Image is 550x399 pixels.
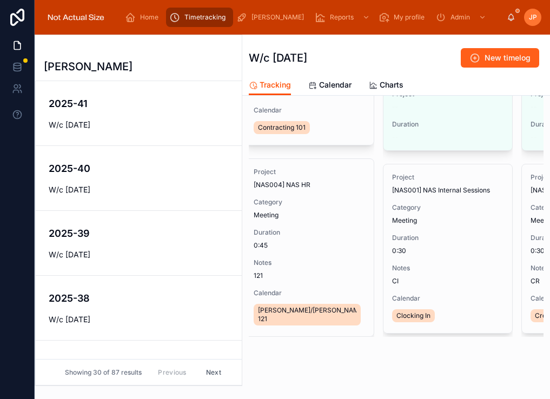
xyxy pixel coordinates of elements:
[392,264,503,272] span: Notes
[49,249,229,260] span: W/c [DATE]
[49,184,229,195] span: W/c [DATE]
[254,241,365,250] span: 0:45
[49,161,229,176] h4: 2025-40
[49,96,229,111] h4: 2025-41
[485,52,531,63] span: New timelog
[392,133,399,142] span: --
[140,13,158,22] span: Home
[392,216,417,225] span: Meeting
[36,146,242,211] a: 2025-40W/c [DATE]
[394,13,425,22] span: My profile
[122,8,166,27] a: Home
[531,103,537,111] span: --
[251,13,304,22] span: [PERSON_NAME]
[531,133,537,142] span: --
[375,8,432,27] a: My profile
[49,291,229,305] h4: 2025-38
[380,79,403,90] span: Charts
[260,79,291,90] span: Tracking
[254,289,365,297] span: Calendar
[392,277,503,285] span: CI
[65,368,142,377] span: Showing 30 of 87 results
[249,50,307,65] h1: W/c [DATE]
[529,13,537,22] span: JP
[166,8,233,27] a: Timetracking
[432,8,492,27] a: Admin
[258,123,306,132] span: Contracting 101
[254,228,365,237] span: Duration
[254,198,365,207] span: Category
[258,306,356,323] span: [PERSON_NAME]/[PERSON_NAME] 121
[254,258,365,267] span: Notes
[461,48,539,68] button: New timelog
[249,75,291,96] a: Tracking
[198,364,229,381] button: Next
[49,314,229,325] span: W/c [DATE]
[44,59,132,74] h1: [PERSON_NAME]
[254,106,365,115] span: Calendar
[392,173,503,182] span: Project
[184,13,226,22] span: Timetracking
[319,79,352,90] span: Calendar
[49,119,229,130] span: W/c [DATE]
[43,9,109,26] img: App logo
[396,311,430,320] span: Clocking In
[450,13,470,22] span: Admin
[369,75,403,97] a: Charts
[392,234,503,242] span: Duration
[392,186,490,195] span: [NAS001] NAS Internal Sessions
[117,5,507,29] div: scrollable content
[312,8,375,27] a: Reports
[308,75,352,97] a: Calendar
[254,181,310,189] span: [NAS004] NAS HR
[392,294,503,303] span: Calendar
[392,120,503,129] span: Duration
[392,103,399,111] span: --
[392,203,503,212] span: Category
[36,211,242,276] a: 2025-39W/c [DATE]
[254,168,365,176] span: Project
[233,8,312,27] a: [PERSON_NAME]
[392,247,503,255] span: 0:30
[49,356,229,370] h4: 2025-37
[254,211,279,220] span: Meeting
[36,276,242,341] a: 2025-38W/c [DATE]
[49,226,229,241] h4: 2025-39
[36,81,242,146] a: 2025-41W/c [DATE]
[330,13,354,22] span: Reports
[254,271,365,280] span: 121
